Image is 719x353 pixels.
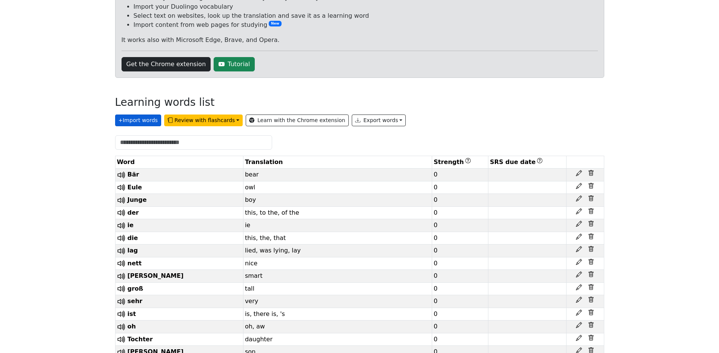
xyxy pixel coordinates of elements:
[134,11,598,20] li: Select text on websites, look up the translation and save it as a learning word
[488,156,566,169] th: SRS due date
[243,169,432,181] td: bear
[243,156,432,169] th: Translation
[243,320,432,333] td: oh, aw
[432,194,488,207] td: 0
[352,115,406,126] button: Export words
[122,36,598,45] p: It works also with Microsoft Edge, Brave, and Opera.
[128,196,147,203] span: Junge
[128,221,134,229] span: ie
[243,270,432,283] td: smart
[243,333,432,346] td: daughter
[432,232,488,245] td: 0
[246,115,349,126] a: Learn with the Chrome extension
[115,156,243,169] th: Word
[128,260,142,267] span: nett
[128,310,136,317] span: ist
[243,295,432,308] td: very
[432,169,488,181] td: 0
[243,232,432,245] td: this, the, that
[128,272,184,279] span: [PERSON_NAME]
[432,270,488,283] td: 0
[432,282,488,295] td: 0
[128,184,142,191] span: Eule
[214,57,255,71] a: Tutorial
[243,245,432,257] td: lied, was lying, lay
[134,2,598,11] li: Import your Duolingo vocabulary
[164,115,243,126] button: Review with flashcards
[432,295,488,308] td: 0
[432,206,488,219] td: 0
[128,297,143,305] span: sehr
[432,219,488,232] td: 0
[128,285,143,292] span: groß
[243,181,432,194] td: owl
[432,308,488,320] td: 0
[243,219,432,232] td: ie
[243,194,432,207] td: boy
[128,171,139,178] span: Bär
[115,96,215,109] h3: Learning words list
[115,115,161,126] button: +Import words
[432,320,488,333] td: 0
[432,181,488,194] td: 0
[243,308,432,320] td: is, there is, 's
[115,115,164,122] a: +Import words
[122,57,211,71] a: Get the Chrome extension
[269,21,282,26] span: New
[128,209,139,216] span: der
[432,156,488,169] th: Strength
[128,247,138,254] span: lag
[432,245,488,257] td: 0
[432,333,488,346] td: 0
[128,336,153,343] span: Tochter
[243,257,432,270] td: nice
[243,282,432,295] td: tall
[128,323,136,330] span: oh
[243,206,432,219] td: this, to the, of the
[134,20,598,29] li: Import content from web pages for studying
[128,234,138,242] span: die
[432,257,488,270] td: 0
